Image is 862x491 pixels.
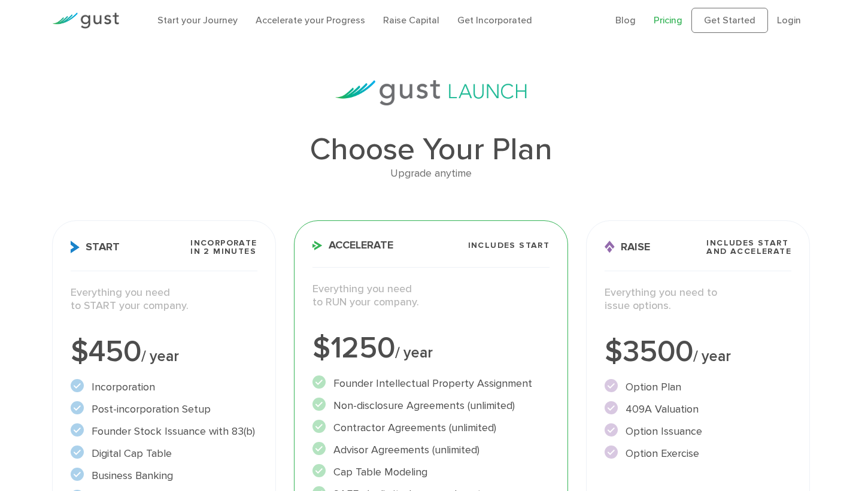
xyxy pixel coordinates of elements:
a: Raise Capital [383,14,439,26]
span: Raise [605,241,650,253]
span: / year [141,347,179,365]
li: Cap Table Modeling [312,464,550,480]
div: Upgrade anytime [52,165,810,183]
a: Get Incorporated [457,14,532,26]
li: Digital Cap Table [71,445,257,462]
img: Start Icon X2 [71,241,80,253]
li: Non-disclosure Agreements (unlimited) [312,398,550,414]
p: Everything you need to START your company. [71,286,257,313]
img: Gust Logo [52,13,119,29]
span: / year [693,347,731,365]
span: Includes START [468,241,550,250]
li: Option Plan [605,379,791,395]
li: Advisor Agreements (unlimited) [312,442,550,458]
li: Option Exercise [605,445,791,462]
h1: Choose Your Plan [52,134,810,165]
div: $450 [71,337,257,367]
a: Get Started [691,8,768,33]
img: Accelerate Icon [312,241,323,250]
li: Business Banking [71,468,257,484]
img: gust-launch-logos.svg [335,80,527,105]
span: Includes START and ACCELERATE [706,239,791,256]
div: $1250 [312,334,550,363]
a: Accelerate your Progress [256,14,365,26]
p: Everything you need to issue options. [605,286,791,313]
li: Founder Stock Issuance with 83(b) [71,423,257,440]
p: Everything you need to RUN your company. [312,283,550,310]
li: Post-incorporation Setup [71,401,257,417]
a: Pricing [654,14,682,26]
li: Option Issuance [605,423,791,440]
li: Founder Intellectual Property Assignment [312,375,550,392]
span: Start [71,241,120,253]
span: Incorporate in 2 Minutes [190,239,257,256]
div: $3500 [605,337,791,367]
li: 409A Valuation [605,401,791,417]
li: Contractor Agreements (unlimited) [312,420,550,436]
span: / year [395,344,433,362]
a: Blog [615,14,636,26]
img: Raise Icon [605,241,615,253]
a: Login [777,14,801,26]
li: Incorporation [71,379,257,395]
a: Start your Journey [157,14,238,26]
span: Accelerate [312,240,393,251]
